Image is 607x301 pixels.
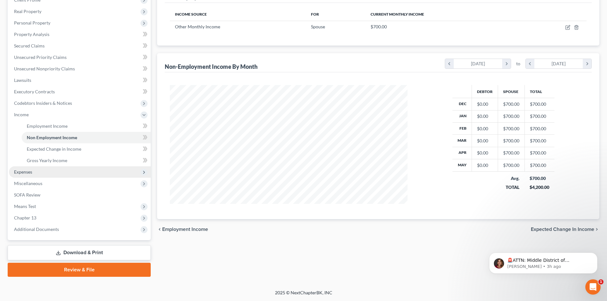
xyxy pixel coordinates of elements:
a: Executory Contracts [9,86,151,97]
div: Non-Employment Income By Month [165,63,257,70]
span: Other Monthly Income [175,24,220,29]
span: 1 [598,279,603,284]
button: chevron_left Employment Income [157,227,208,232]
th: Apr [452,147,472,159]
th: Dec [452,98,472,110]
i: chevron_right [594,227,599,232]
i: chevron_right [502,59,511,68]
span: Expenses [14,169,32,175]
span: Employment Income [162,227,208,232]
span: Executory Contracts [14,89,55,94]
span: Miscellaneous [14,181,42,186]
div: $0.00 [477,125,493,132]
div: $700.00 [530,175,549,182]
a: Unsecured Nonpriority Claims [9,63,151,75]
a: Unsecured Priority Claims [9,52,151,63]
i: chevron_left [445,59,454,68]
div: $700.00 [503,101,519,107]
a: Lawsuits [9,75,151,86]
div: $700.00 [503,125,519,132]
span: Income Source [175,12,207,17]
th: Feb [452,122,472,134]
div: Avg. [503,175,519,182]
span: Gross Yearly Income [27,158,67,163]
button: Expected Change in Income chevron_right [531,227,599,232]
div: [DATE] [454,59,502,68]
span: Lawsuits [14,77,31,83]
i: chevron_right [583,59,591,68]
span: Expected Change in Income [27,146,81,152]
span: SOFA Review [14,192,40,197]
div: $700.00 [503,138,519,144]
span: Unsecured Priority Claims [14,54,67,60]
i: chevron_left [526,59,534,68]
span: Current Monthly Income [371,12,424,17]
span: For [311,12,319,17]
span: Expected Change in Income [531,227,594,232]
span: Spouse [311,24,325,29]
div: $0.00 [477,138,493,144]
th: Total [524,85,554,98]
span: Means Test [14,204,36,209]
td: $700.00 [524,159,554,171]
span: Real Property [14,9,41,14]
div: $700.00 [503,162,519,168]
a: Review & File [8,263,151,277]
span: Chapter 13 [14,215,36,220]
span: Non Employment Income [27,135,77,140]
th: Spouse [498,85,524,98]
td: $700.00 [524,147,554,159]
div: $0.00 [477,150,493,156]
span: Income [14,112,29,117]
div: $700.00 [503,150,519,156]
span: Codebtors Insiders & Notices [14,100,72,106]
div: $4,200.00 [530,184,549,190]
a: Expected Change in Income [22,143,151,155]
th: May [452,159,472,171]
td: $700.00 [524,98,554,110]
i: chevron_left [157,227,162,232]
span: $700.00 [371,24,387,29]
iframe: Intercom notifications message [480,239,607,284]
a: Non Employment Income [22,132,151,143]
div: $0.00 [477,113,493,119]
div: $700.00 [503,113,519,119]
span: Additional Documents [14,226,59,232]
td: $700.00 [524,122,554,134]
a: Secured Claims [9,40,151,52]
span: to [516,61,520,67]
div: $0.00 [477,162,493,168]
a: Download & Print [8,245,151,260]
th: Jan [452,110,472,122]
th: Mar [452,135,472,147]
span: Employment Income [27,123,68,129]
a: SOFA Review [9,189,151,201]
span: Secured Claims [14,43,45,48]
div: TOTAL [503,184,519,190]
span: Property Analysis [14,32,49,37]
iframe: Intercom live chat [585,279,601,295]
a: Gross Yearly Income [22,155,151,166]
div: $0.00 [477,101,493,107]
a: Property Analysis [9,29,151,40]
td: $700.00 [524,110,554,122]
div: 2025 © NextChapterBK, INC [122,290,485,301]
th: Debtor [472,85,498,98]
span: Personal Property [14,20,50,25]
a: Employment Income [22,120,151,132]
div: [DATE] [534,59,583,68]
span: Unsecured Nonpriority Claims [14,66,75,71]
td: $700.00 [524,135,554,147]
